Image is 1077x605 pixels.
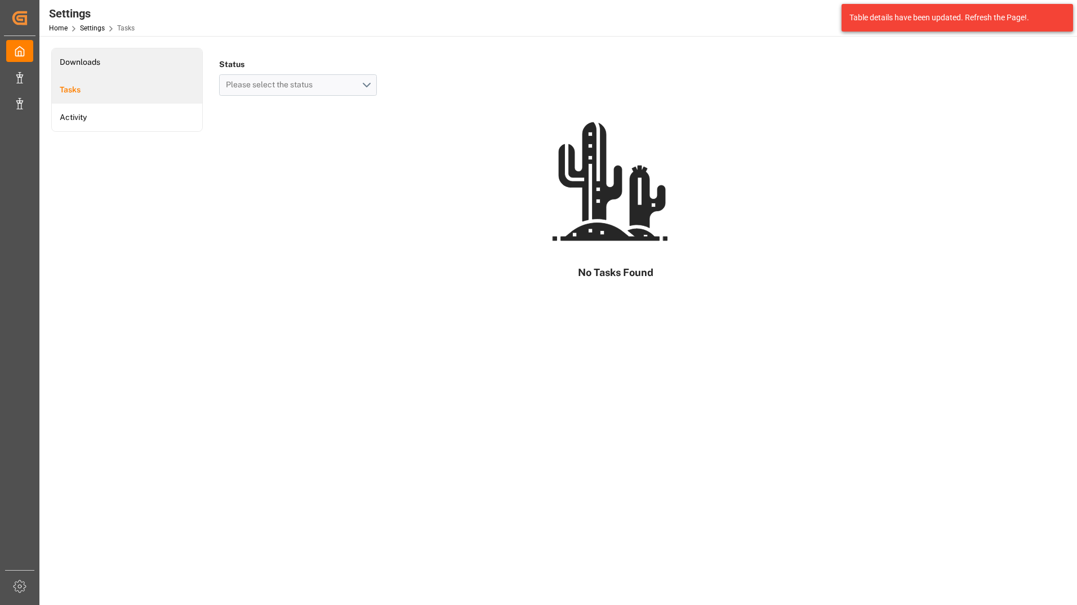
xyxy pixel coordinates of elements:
[219,56,377,72] h4: Status
[49,5,135,22] div: Settings
[52,104,202,131] a: Activity
[52,48,202,76] a: Downloads
[52,76,202,104] a: Tasks
[219,74,377,96] button: open menu
[80,24,105,32] a: Settings
[849,12,1057,24] div: Table details have been updated. Refresh the Page!.
[226,80,318,89] span: Please select the status
[49,24,68,32] a: Home
[578,265,653,280] h2: No Tasks Found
